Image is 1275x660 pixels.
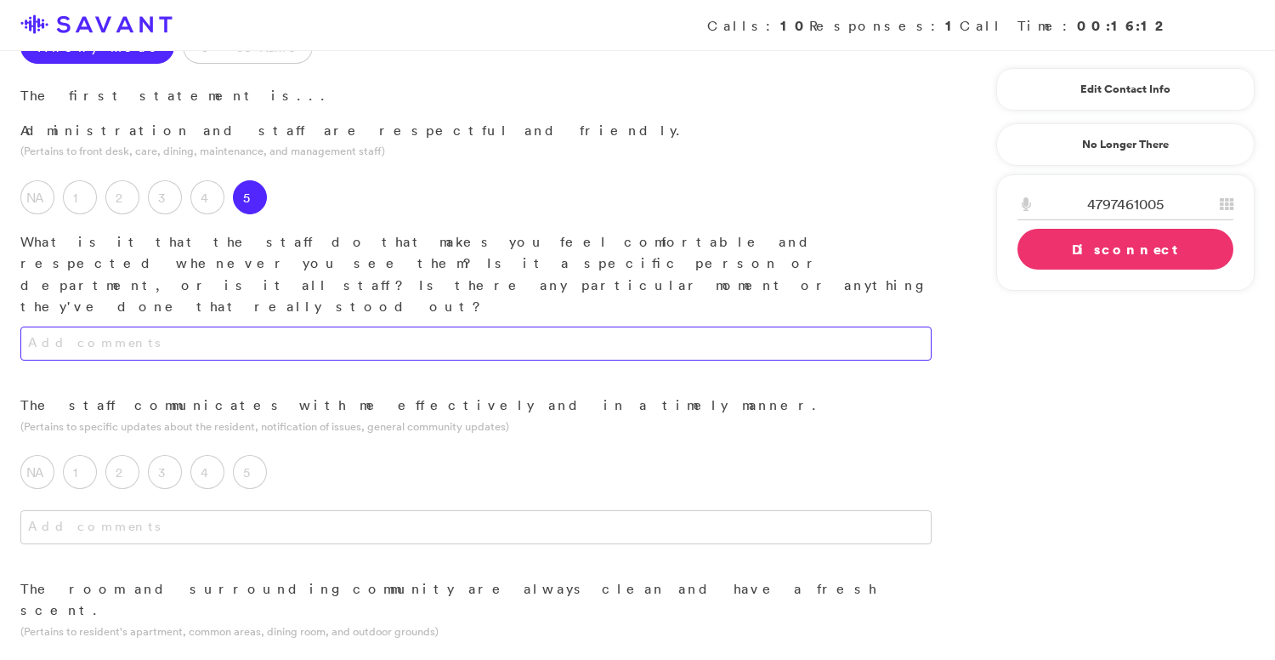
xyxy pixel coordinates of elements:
[148,455,182,489] label: 3
[233,455,267,489] label: 5
[20,578,932,622] p: The room and surrounding community are always clean and have a fresh scent.
[1017,229,1233,270] a: Disconnect
[148,180,182,214] label: 3
[190,455,224,489] label: 4
[105,180,139,214] label: 2
[20,623,932,640] p: (Pertains to resident's apartment, common areas, dining room, and outdoor grounds)
[20,231,932,318] p: What is it that the staff do that makes you feel comfortable and respected whenever you see them?...
[20,455,54,489] label: NA
[233,180,267,214] label: 5
[63,455,97,489] label: 1
[20,418,932,435] p: (Pertains to specific updates about the resident, notification of issues, general community updates)
[945,16,960,35] strong: 1
[1017,76,1233,103] a: Edit Contact Info
[20,180,54,214] label: NA
[20,143,932,159] p: (Pertains to front desk, care, dining, maintenance, and management staff)
[780,16,809,35] strong: 10
[20,120,932,142] p: Administration and staff are respectful and friendly.
[105,455,139,489] label: 2
[190,180,224,214] label: 4
[20,85,932,107] p: The first statement is...
[20,395,932,417] p: The staff communicates with me effectively and in a timely manner.
[996,123,1255,166] a: No Longer There
[1077,16,1170,35] strong: 00:16:12
[183,30,313,64] label: Use Name
[20,30,174,64] label: Anonymous
[63,180,97,214] label: 1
